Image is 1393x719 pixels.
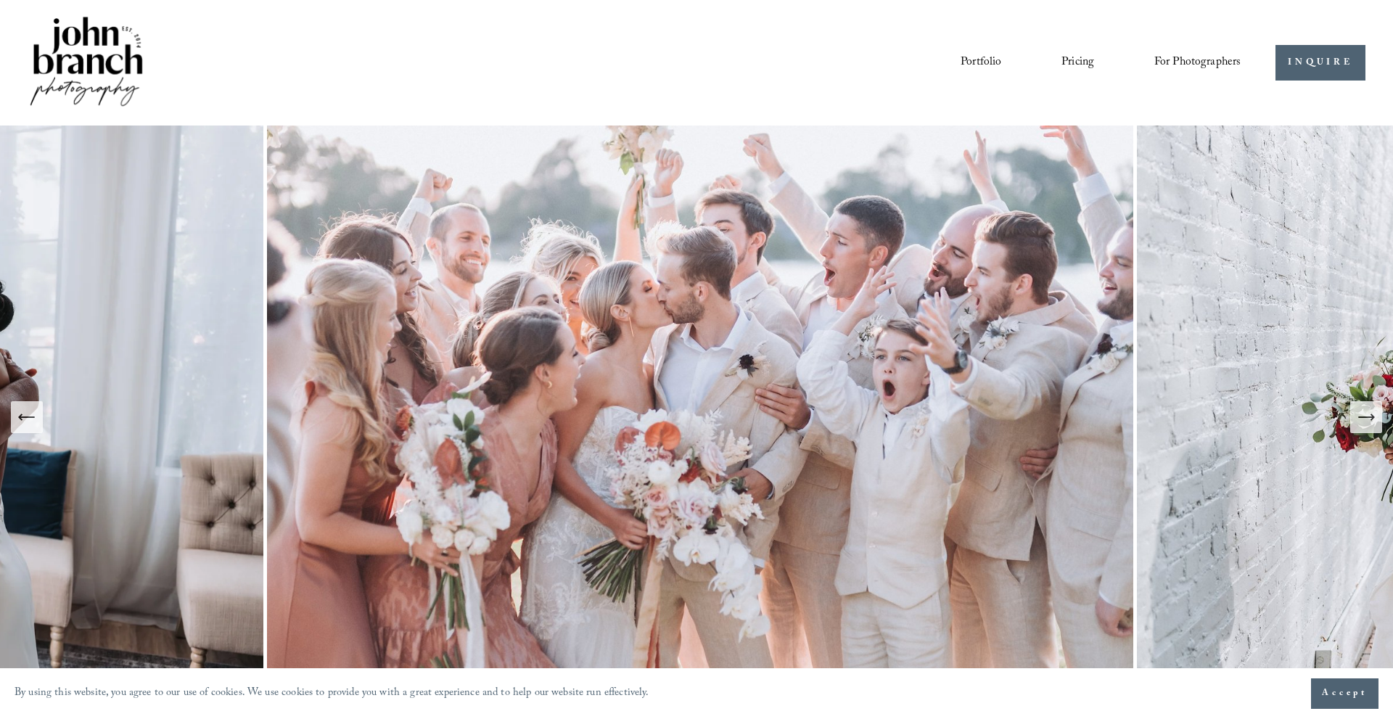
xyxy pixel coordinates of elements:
img: A wedding party celebrating outdoors, featuring a bride and groom kissing amidst cheering bridesm... [263,126,1137,708]
p: By using this website, you agree to our use of cookies. We use cookies to provide you with a grea... [15,683,649,704]
a: folder dropdown [1154,51,1241,75]
a: Pricing [1061,51,1094,75]
a: Portfolio [961,51,1001,75]
button: Previous Slide [11,401,43,433]
button: Accept [1311,678,1378,709]
img: John Branch IV Photography [28,14,145,112]
button: Next Slide [1350,401,1382,433]
a: INQUIRE [1275,45,1365,81]
span: Accept [1322,686,1368,701]
span: For Photographers [1154,52,1241,74]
